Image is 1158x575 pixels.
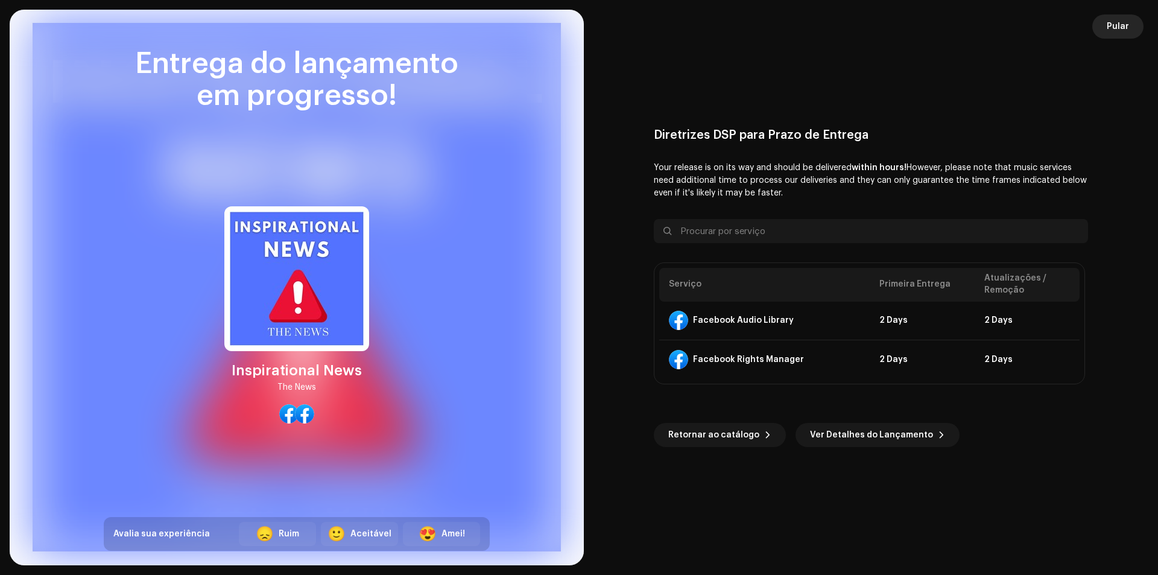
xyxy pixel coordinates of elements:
b: within hours! [852,164,906,172]
button: Retornar ao catálogo [654,423,786,447]
span: Ver Detalhes do Lançamento [810,423,933,447]
span: Pular [1107,14,1129,39]
div: 😞 [256,527,274,541]
div: Diretrizes DSP para Prazo de Entrega [654,128,1088,142]
p: Your release is on its way and should be delivered However, please note that music services need ... [654,162,1088,200]
th: Primeira Entrega [870,268,975,301]
img: 01606632-b96e-4d5c-9b1e-e7195f4a807a [224,206,369,351]
td: 2 Days [975,340,1080,379]
span: Avalia sua experiência [113,530,210,538]
div: Amei! [441,528,465,541]
button: Pular [1092,14,1144,39]
div: 😍 [419,527,437,541]
td: 2 Days [870,340,975,379]
div: The News [277,380,316,395]
div: Entrega do lançamento em progresso! [104,48,490,112]
div: Ruim [279,528,299,541]
input: Procurar por serviço [654,219,1088,243]
div: Inspirational News [232,361,362,380]
div: Facebook Rights Manager [693,355,804,364]
td: 2 Days [975,302,1080,340]
th: Serviço [659,268,870,301]
td: 2 Days [870,302,975,340]
div: Facebook Audio Library [693,316,794,325]
span: Retornar ao catálogo [668,423,759,447]
button: Ver Detalhes do Lançamento [796,423,960,447]
th: Atualizações / Remoção [975,268,1080,301]
div: 🙂 [327,527,346,541]
div: Aceitável [350,528,391,541]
